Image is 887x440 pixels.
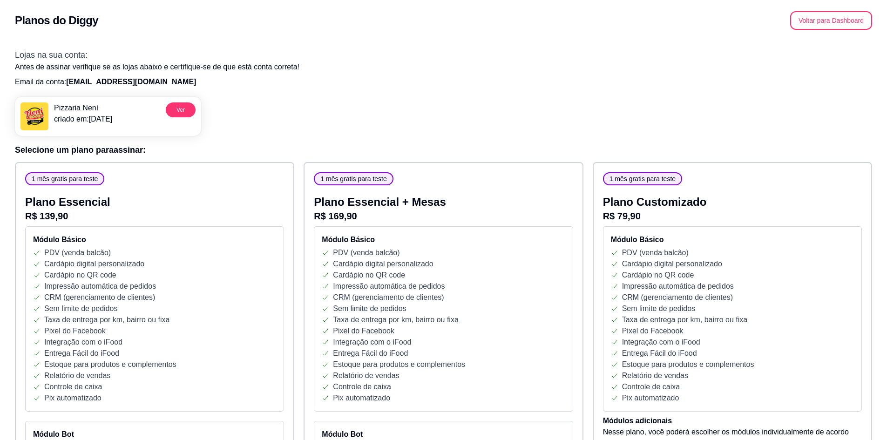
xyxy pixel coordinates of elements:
p: R$ 139,90 [25,210,284,223]
button: Voltar para Dashboard [790,11,872,30]
p: Pix automatizado [333,393,390,404]
p: Antes de assinar verifique se as lojas abaixo e certifique-se de que está conta correta! [15,61,872,73]
p: Integração com o iFood [44,337,122,348]
p: CRM (gerenciamento de clientes) [622,292,733,303]
h4: Módulo Básico [33,234,276,245]
p: Pix automatizado [622,393,679,404]
img: menu logo [20,102,48,130]
p: Taxa de entrega por km, bairro ou fixa [622,314,747,325]
p: Relatório de vendas [622,370,688,381]
h3: Selecione um plano para assinar : [15,143,872,156]
p: Cardápio digital personalizado [44,258,144,270]
p: CRM (gerenciamento de clientes) [333,292,444,303]
h4: Módulo Bot [33,429,276,440]
p: Cardápio digital personalizado [333,258,433,270]
p: Sem limite de pedidos [622,303,695,314]
span: 1 mês gratis para teste [317,174,390,183]
p: CRM (gerenciamento de clientes) [44,292,155,303]
p: Email da conta: [15,76,872,88]
p: Plano Essencial + Mesas [314,195,573,210]
p: PDV (venda balcão) [44,247,111,258]
h4: Módulo Básico [322,234,565,245]
p: Sem limite de pedidos [44,303,117,314]
p: Estoque para produtos e complementos [333,359,465,370]
span: 1 mês gratis para teste [28,174,102,183]
p: Cardápio no QR code [44,270,116,281]
p: Taxa de entrega por km, bairro ou fixa [44,314,169,325]
p: Controle de caixa [622,381,680,393]
span: 1 mês gratis para teste [606,174,679,183]
p: PDV (venda balcão) [622,247,689,258]
p: Pixel do Facebook [44,325,106,337]
p: Estoque para produtos e complementos [622,359,754,370]
p: Plano Customizado [603,195,862,210]
p: Impressão automática de pedidos [622,281,734,292]
p: criado em: [DATE] [54,114,112,125]
a: Voltar para Dashboard [790,16,872,24]
p: Cardápio no QR code [622,270,694,281]
p: Impressão automática de pedidos [333,281,445,292]
p: Impressão automática de pedidos [44,281,156,292]
p: Entrega Fácil do iFood [333,348,408,359]
p: Pizzaria Není [54,102,112,114]
p: Cardápio digital personalizado [622,258,722,270]
p: Relatório de vendas [44,370,110,381]
p: Pixel do Facebook [333,325,394,337]
p: Sem limite de pedidos [333,303,406,314]
p: Relatório de vendas [333,370,399,381]
p: PDV (venda balcão) [333,247,399,258]
p: Taxa de entrega por km, bairro ou fixa [333,314,458,325]
p: Entrega Fácil do iFood [44,348,119,359]
h4: Módulo Básico [611,234,854,245]
p: R$ 169,90 [314,210,573,223]
p: Estoque para produtos e complementos [44,359,176,370]
a: menu logoPizzaria Nenícriado em:[DATE]Ver [15,97,201,136]
span: [EMAIL_ADDRESS][DOMAIN_NAME] [66,78,196,86]
p: Pix automatizado [44,393,102,404]
p: Integração com o iFood [622,337,700,348]
p: Cardápio no QR code [333,270,405,281]
p: Controle de caixa [333,381,391,393]
p: Integração com o iFood [333,337,411,348]
button: Ver [166,102,196,117]
p: Entrega Fácil do iFood [622,348,697,359]
p: Controle de caixa [44,381,102,393]
p: R$ 79,90 [603,210,862,223]
h4: Módulos adicionais [603,415,862,426]
p: Pixel do Facebook [622,325,684,337]
p: Plano Essencial [25,195,284,210]
h4: Módulo Bot [322,429,565,440]
h3: Lojas na sua conta: [15,48,872,61]
h2: Planos do Diggy [15,13,98,28]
